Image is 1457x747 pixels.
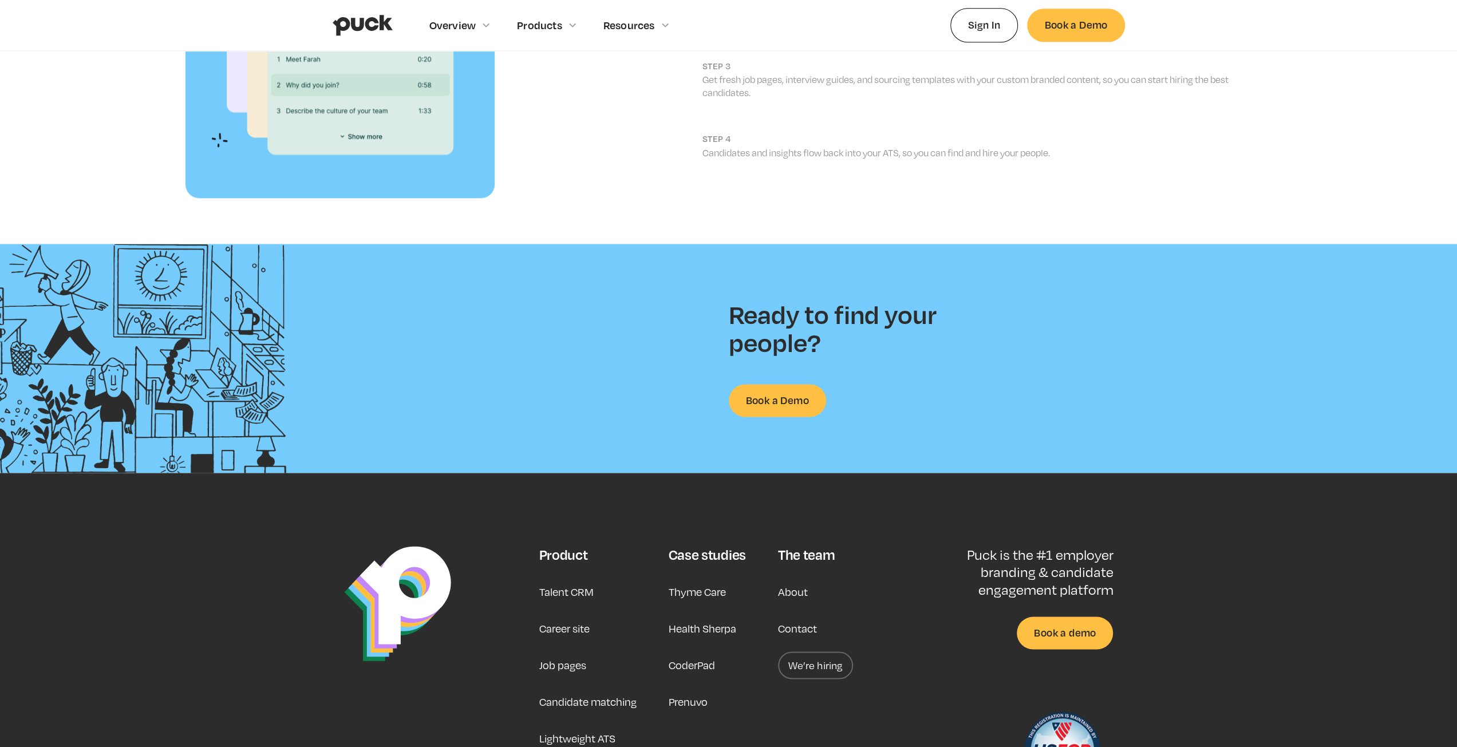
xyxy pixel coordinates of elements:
a: Career site [539,615,589,642]
a: Thyme Care [669,578,726,606]
div: Resources [603,19,655,31]
a: Contact [778,615,817,642]
div: Overview [429,19,476,31]
img: Puck Logo [344,546,451,661]
a: CoderPad [669,651,715,679]
a: Job pages [539,651,586,679]
div: Product [539,546,587,563]
a: Sign In [950,8,1018,42]
p: Candidates and insights flow back into your ATS, so you can find and hire your people. [702,147,1260,159]
a: We’re hiring [778,651,853,679]
a: Book a demo [1017,616,1113,649]
h2: step 3 [702,61,1260,72]
div: The team [778,546,835,563]
h2: step 4 [702,133,1260,144]
a: Book a Demo [1027,9,1124,41]
a: Talent CRM [539,578,593,606]
h2: Ready to find your people? [729,300,958,357]
p: Get fresh job pages, interview guides, and sourcing templates with your custom branded content, s... [702,73,1260,99]
a: Book a Demo [729,384,826,417]
p: Puck is the #1 employer branding & candidate engagement platform [929,546,1113,598]
a: About [778,578,808,606]
a: Candidate matching [539,688,636,716]
div: Products [517,19,562,31]
a: Prenuvo [669,688,708,716]
div: Case studies [669,546,746,563]
a: Health Sherpa [669,615,736,642]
